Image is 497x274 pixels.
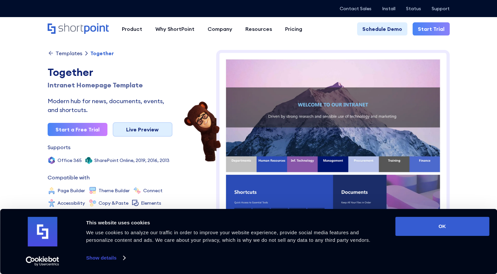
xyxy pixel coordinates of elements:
div: SharePoint Online, 2019, 2016, 2013 [94,158,169,163]
div: Company [208,25,232,33]
div: Page Builder [57,188,85,193]
a: Templates [48,50,82,57]
a: Schedule Demo [357,22,407,35]
div: Office 365 [57,158,82,163]
div: Together [48,64,172,80]
div: Product [122,25,142,33]
div: Modern hub for news, documents, events, and shortcuts. [48,97,172,114]
a: Start Trial [413,22,450,35]
iframe: Chat Widget [379,198,497,274]
div: Compatible with [48,175,90,180]
a: Status [406,6,421,11]
button: OK [395,217,489,236]
a: Pricing [279,22,309,35]
a: Live Preview [113,122,172,137]
a: Usercentrics Cookiebot - opens in a new window [14,256,71,266]
div: Pricing [285,25,302,33]
div: Supports [48,145,71,150]
a: Install [382,6,395,11]
div: Connect [143,188,163,193]
a: Resources [239,22,279,35]
a: Start a Free Trial [48,123,107,136]
div: Accessibility [57,201,85,205]
div: Elements [141,201,161,205]
img: logo [28,217,57,246]
div: Together [90,51,114,56]
div: Why ShortPoint [155,25,194,33]
a: Company [201,22,239,35]
a: Show details [86,253,125,263]
h1: Intranet Homepage Template [48,80,172,90]
a: Product [115,22,149,35]
a: Support [432,6,450,11]
div: This website uses cookies [86,219,380,227]
a: Why ShortPoint [149,22,201,35]
span: We use cookies to analyze our traffic in order to improve your website experience, provide social... [86,230,370,243]
a: Contact Sales [340,6,372,11]
a: Home [48,23,109,34]
div: Copy &Paste [99,201,128,205]
div: Templates [56,51,82,56]
div: Theme Builder [99,188,130,193]
div: Resources [245,25,272,33]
